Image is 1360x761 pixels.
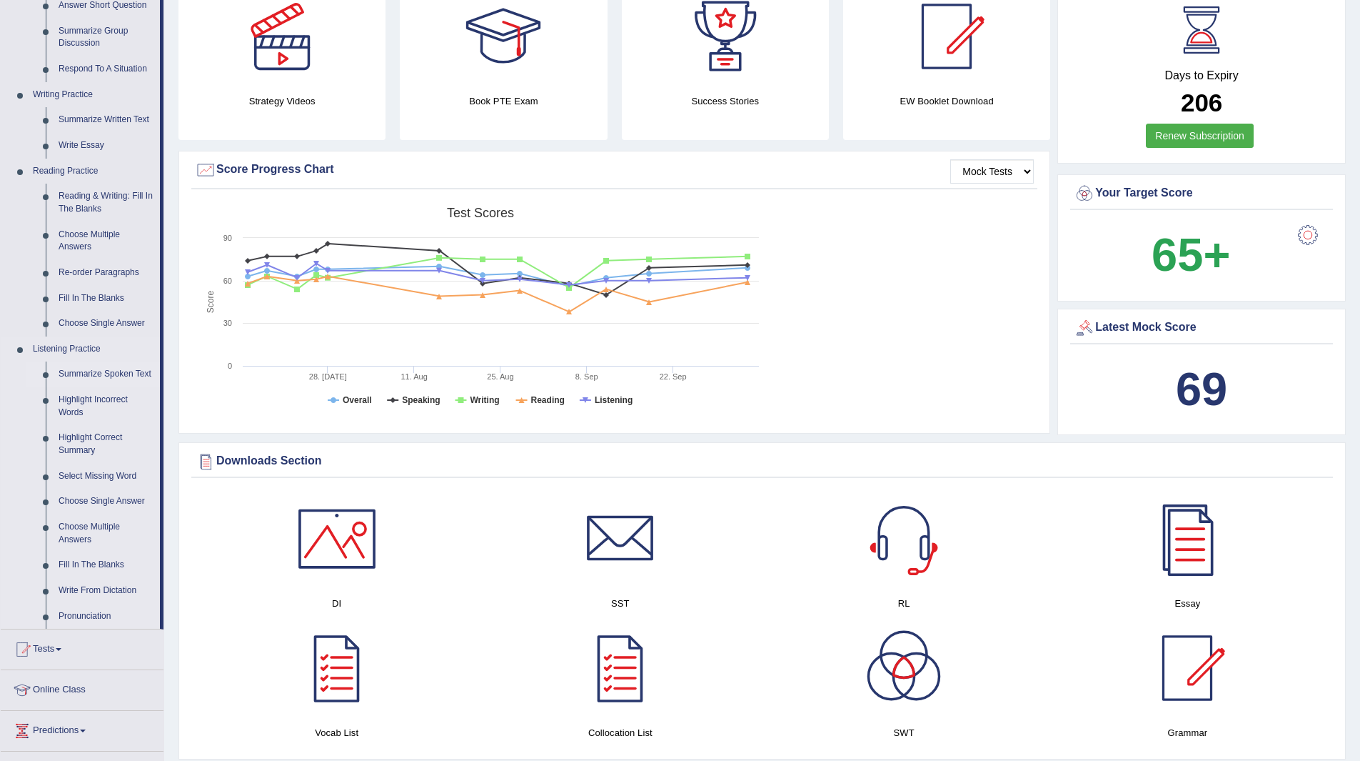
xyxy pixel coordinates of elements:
[52,489,160,514] a: Choose Single Answer
[575,372,598,381] tspan: 8. Sep
[485,725,755,740] h4: Collocation List
[487,372,513,381] tspan: 25. Aug
[1074,69,1329,82] h4: Days to Expiry
[52,286,160,312] a: Fill In The Blanks
[1181,89,1222,116] b: 206
[52,387,160,425] a: Highlight Incorrect Words
[202,596,471,611] h4: DI
[52,184,160,222] a: Reading & Writing: Fill In The Blanks
[52,260,160,286] a: Re-order Paragraphs
[309,372,347,381] tspan: 28. [DATE]
[26,159,160,184] a: Reading Practice
[195,451,1329,472] div: Downloads Section
[52,311,160,337] a: Choose Single Answer
[223,277,232,285] text: 60
[1176,363,1227,415] b: 69
[401,372,427,381] tspan: 11. Aug
[223,234,232,242] text: 90
[1053,725,1322,740] h4: Grammar
[52,19,160,56] a: Summarize Group Discussion
[195,159,1034,181] div: Score Progress Chart
[52,464,160,489] a: Select Missing Word
[622,94,829,109] h4: Success Stories
[343,395,372,405] tspan: Overall
[470,395,499,405] tspan: Writing
[770,725,1039,740] h4: SWT
[400,94,607,109] h4: Book PTE Exam
[52,578,160,604] a: Write From Dictation
[202,725,471,740] h4: Vocab List
[531,395,565,405] tspan: Reading
[52,604,160,630] a: Pronunciation
[1152,229,1230,281] b: 65+
[52,552,160,578] a: Fill In The Blanks
[595,395,633,405] tspan: Listening
[52,514,160,552] a: Choose Multiple Answers
[52,425,160,463] a: Highlight Correct Summary
[1146,124,1254,148] a: Renew Subscription
[26,82,160,108] a: Writing Practice
[1,670,163,706] a: Online Class
[52,222,160,260] a: Choose Multiple Answers
[52,56,160,82] a: Respond To A Situation
[770,596,1039,611] h4: RL
[1074,183,1329,204] div: Your Target Score
[26,337,160,362] a: Listening Practice
[447,206,514,220] tspan: Test scores
[1,711,163,747] a: Predictions
[1053,596,1322,611] h4: Essay
[52,107,160,133] a: Summarize Written Text
[485,596,755,611] h4: SST
[228,362,232,370] text: 0
[660,372,687,381] tspan: 22. Sep
[402,395,440,405] tspan: Speaking
[52,133,160,159] a: Write Essay
[206,291,216,314] tspan: Score
[52,362,160,387] a: Summarize Spoken Text
[843,94,1050,109] h4: EW Booklet Download
[1074,317,1329,339] div: Latest Mock Score
[178,94,386,109] h4: Strategy Videos
[1,630,163,665] a: Tests
[223,319,232,327] text: 30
